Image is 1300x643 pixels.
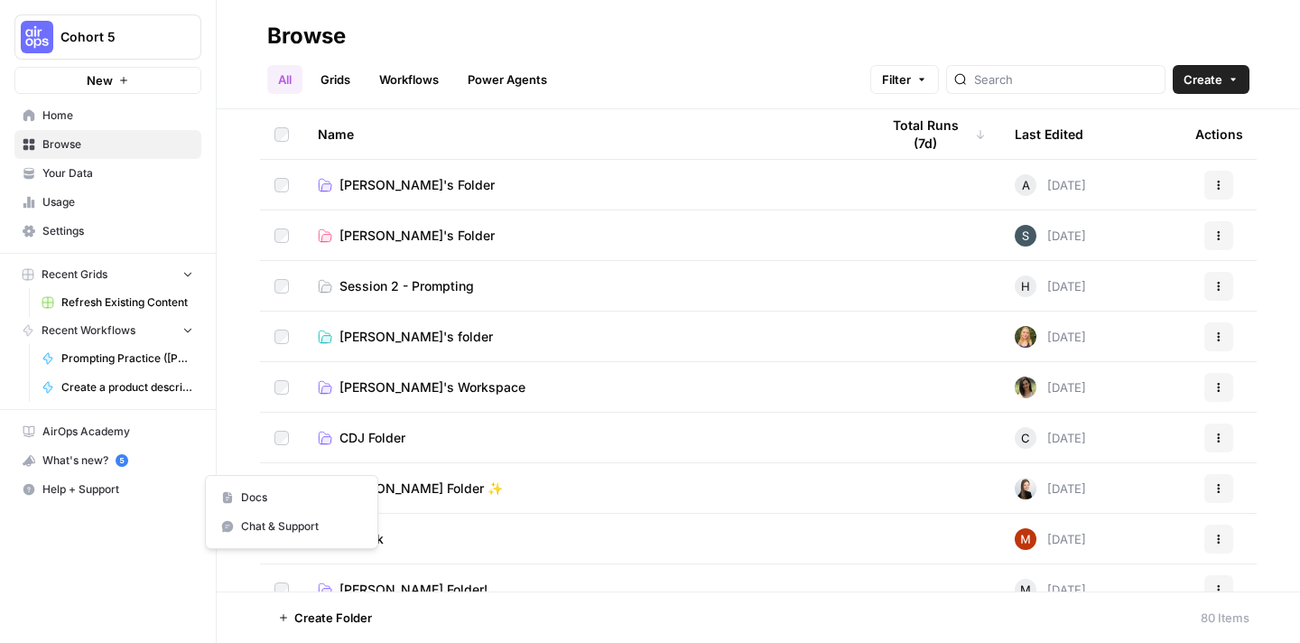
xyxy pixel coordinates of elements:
div: [DATE] [1015,478,1086,499]
span: Usage [42,194,193,210]
span: Recent Workflows [42,322,135,339]
a: Create a product description ([PERSON_NAME]) [33,373,201,402]
a: Usage [14,188,201,217]
span: H [1021,277,1030,295]
span: Create Folder [294,609,372,627]
img: 39yvk6re8pq17klu4428na3vpvu6 [1015,478,1036,499]
div: Help + Support [205,475,378,549]
a: [PERSON_NAME]'s Folder [318,227,850,245]
div: Actions [1195,109,1243,159]
button: Create Folder [267,603,383,632]
span: [PERSON_NAME]'s Workspace [339,378,525,396]
img: l7wc9lttar9mml2em7ssp1le7bvz [1015,225,1036,247]
div: [DATE] [1015,528,1086,550]
a: All [267,65,302,94]
div: Name [318,109,850,159]
div: Browse [267,22,346,51]
a: [PERSON_NAME]'s Folder [318,176,850,194]
button: What's new? 5 [14,446,201,475]
button: New [14,67,201,94]
span: Session 2 - Prompting [339,277,474,295]
span: New [87,71,113,89]
span: A [1022,176,1030,194]
span: AirOps Academy [42,424,193,440]
a: Maciek [318,530,850,548]
span: [PERSON_NAME] Folder ✨ [339,480,503,498]
span: Refresh Existing Content [61,294,193,311]
div: [DATE] [1015,579,1086,601]
span: Help + Support [42,481,193,498]
a: [PERSON_NAME] Folder ✨ [318,480,850,498]
div: 80 Items [1201,609,1249,627]
a: Workflows [368,65,450,94]
span: Recent Grids [42,266,107,283]
button: Filter [870,65,939,94]
span: Filter [882,70,911,89]
img: r24b6keouon8mlof60ptx1lwn1nq [1015,326,1036,348]
img: ftiewkinvtttmmywn0rd7mbqrk6g [1015,377,1036,398]
span: Prompting Practice ([PERSON_NAME]) [61,350,193,367]
span: Settings [42,223,193,239]
a: [PERSON_NAME]'s Workspace [318,378,850,396]
span: [PERSON_NAME]'s folder [339,328,493,346]
div: Last Edited [1015,109,1083,159]
div: [DATE] [1015,174,1086,196]
a: AirOps Academy [14,417,201,446]
span: C [1021,429,1030,447]
button: Recent Workflows [14,317,201,344]
a: 5 [116,454,128,467]
a: Docs [213,483,370,512]
div: [DATE] [1015,275,1086,297]
div: [DATE] [1015,427,1086,449]
span: Your Data [42,165,193,182]
a: Prompting Practice ([PERSON_NAME]) [33,344,201,373]
span: Chat & Support [241,518,362,535]
a: Settings [14,217,201,246]
button: Help + Support [14,475,201,504]
button: Workspace: Cohort 5 [14,14,201,60]
div: [DATE] [1015,377,1086,398]
span: Create [1184,70,1222,89]
a: Your Data [14,159,201,188]
img: vrw3c2i85bxreej33hwq2s6ci9t1 [1015,528,1036,550]
div: What's new? [15,447,200,474]
a: [PERSON_NAME] Folder! [318,581,850,599]
button: Create [1173,65,1249,94]
a: Browse [14,130,201,159]
a: [PERSON_NAME]'s folder [318,328,850,346]
button: Chat & Support [213,512,370,541]
a: Home [14,101,201,130]
a: Session 2 - Prompting [318,277,850,295]
img: Cohort 5 Logo [21,21,53,53]
div: [DATE] [1015,326,1086,348]
span: Cohort 5 [60,28,170,46]
span: Browse [42,136,193,153]
span: Create a product description ([PERSON_NAME]) [61,379,193,396]
span: Home [42,107,193,124]
a: CDJ Folder [318,429,850,447]
a: Refresh Existing Content [33,288,201,317]
div: [DATE] [1015,225,1086,247]
span: M [1020,581,1031,599]
span: Docs [241,489,362,506]
input: Search [974,70,1157,89]
text: 5 [119,456,124,465]
button: Recent Grids [14,261,201,288]
div: Total Runs (7d) [879,109,986,159]
a: Grids [310,65,361,94]
span: [PERSON_NAME]'s Folder [339,176,495,194]
a: Power Agents [457,65,558,94]
span: CDJ Folder [339,429,405,447]
span: [PERSON_NAME] Folder! [339,581,487,599]
span: [PERSON_NAME]'s Folder [339,227,495,245]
